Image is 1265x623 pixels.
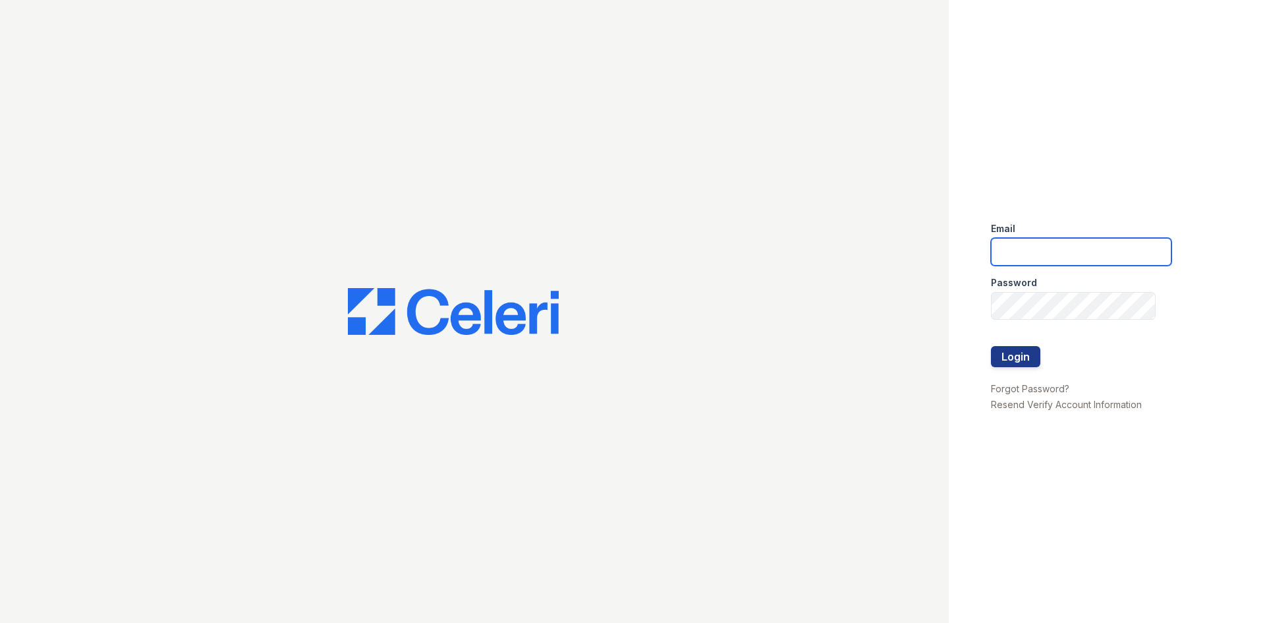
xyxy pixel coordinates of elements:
[991,222,1015,235] label: Email
[348,288,559,336] img: CE_Logo_Blue-a8612792a0a2168367f1c8372b55b34899dd931a85d93a1a3d3e32e68fde9ad4.png
[991,383,1069,394] a: Forgot Password?
[991,399,1142,410] a: Resend Verify Account Information
[991,346,1040,367] button: Login
[991,276,1037,289] label: Password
